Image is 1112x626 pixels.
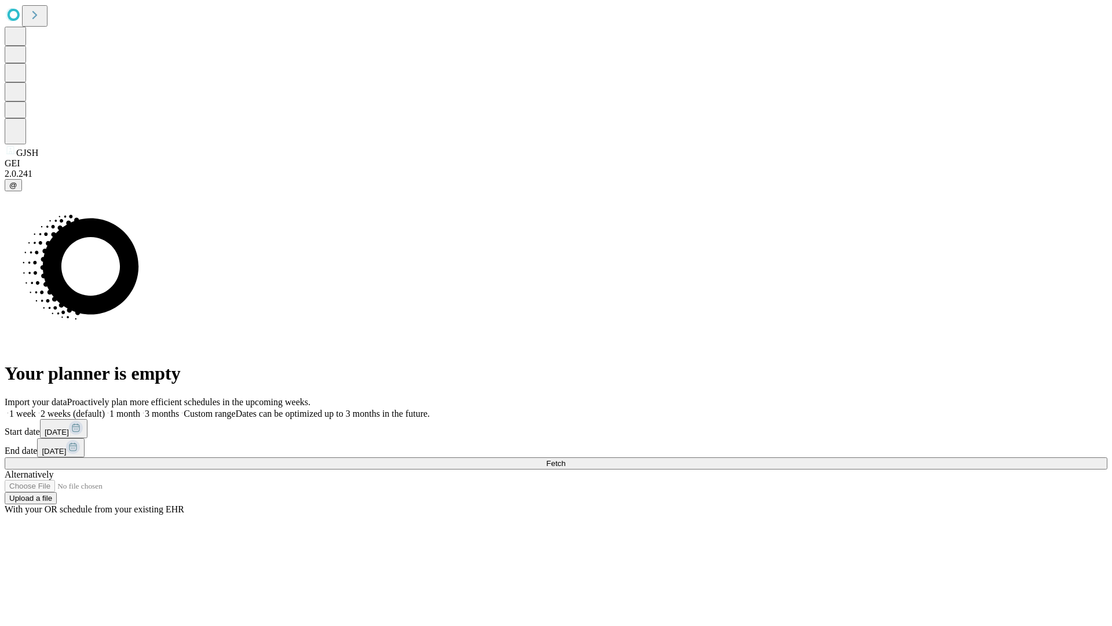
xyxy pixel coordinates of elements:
span: 1 week [9,409,36,418]
span: Custom range [184,409,235,418]
span: Fetch [546,459,565,468]
button: Upload a file [5,492,57,504]
button: [DATE] [37,438,85,457]
span: 3 months [145,409,179,418]
button: @ [5,179,22,191]
span: Alternatively [5,469,53,479]
div: GEI [5,158,1107,169]
span: [DATE] [45,428,69,436]
div: End date [5,438,1107,457]
span: Import your data [5,397,67,407]
button: Fetch [5,457,1107,469]
span: 1 month [109,409,140,418]
span: 2 weeks (default) [41,409,105,418]
span: GJSH [16,148,38,158]
span: Proactively plan more efficient schedules in the upcoming weeks. [67,397,310,407]
span: @ [9,181,17,190]
span: [DATE] [42,447,66,456]
h1: Your planner is empty [5,363,1107,384]
div: Start date [5,419,1107,438]
div: 2.0.241 [5,169,1107,179]
span: With your OR schedule from your existing EHR [5,504,184,514]
button: [DATE] [40,419,87,438]
span: Dates can be optimized up to 3 months in the future. [236,409,430,418]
